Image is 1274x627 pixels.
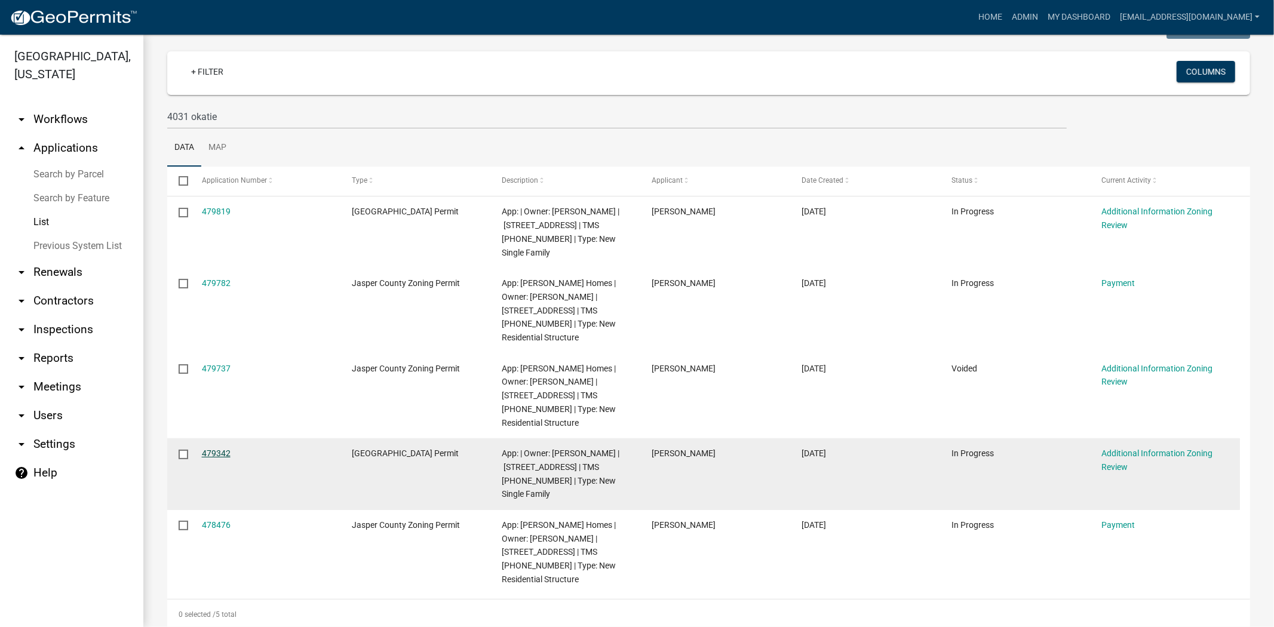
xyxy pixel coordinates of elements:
[802,448,826,458] span: 09/16/2025
[201,129,234,167] a: Map
[802,278,826,288] span: 09/17/2025
[1043,6,1115,29] a: My Dashboard
[951,176,972,185] span: Status
[652,278,716,288] span: Will Scritchfield
[190,167,340,195] datatable-header-cell: Application Number
[14,141,29,155] i: arrow_drop_up
[202,207,231,216] a: 479819
[652,176,683,185] span: Applicant
[1115,6,1264,29] a: [EMAIL_ADDRESS][DOMAIN_NAME]
[202,364,231,373] a: 479737
[202,176,267,185] span: Application Number
[1007,6,1043,29] a: Admin
[202,448,231,458] a: 479342
[202,278,231,288] a: 479782
[802,520,826,530] span: 09/15/2025
[1177,61,1235,82] button: Columns
[802,207,826,216] span: 09/17/2025
[502,207,619,257] span: App: | Owner: FREISMUTH WILLIAM P | 4031 OKATIE HWY S | TMS 039-00-12-001 | Type: New Single Family
[14,294,29,308] i: arrow_drop_down
[352,364,460,373] span: Jasper County Zoning Permit
[951,520,994,530] span: In Progress
[352,176,367,185] span: Type
[502,176,538,185] span: Description
[179,610,216,619] span: 0 selected /
[14,351,29,365] i: arrow_drop_down
[340,167,490,195] datatable-header-cell: Type
[490,167,640,195] datatable-header-cell: Description
[652,364,716,373] span: Will Scritchfield
[14,265,29,279] i: arrow_drop_down
[352,520,460,530] span: Jasper County Zoning Permit
[14,322,29,337] i: arrow_drop_down
[951,364,977,373] span: Voided
[502,448,619,499] span: App: | Owner: FREISMUTH WILLIAM P | 4031 OKATIE HWY S | TMS 039-00-12-001 | Type: New Single Family
[652,207,716,216] span: Will Scritchfield
[352,448,459,458] span: Jasper County Building Permit
[14,437,29,451] i: arrow_drop_down
[951,207,994,216] span: In Progress
[14,112,29,127] i: arrow_drop_down
[802,364,826,373] span: 09/17/2025
[802,176,843,185] span: Date Created
[167,105,1067,129] input: Search for applications
[1101,176,1151,185] span: Current Activity
[790,167,940,195] datatable-header-cell: Date Created
[1101,207,1212,230] a: Additional Information Zoning Review
[502,520,616,584] span: App: Schumacher Homes | Owner: FREISMUTH WILLIAM P | 4031 OKATIE HWY S | TMS 039-00-12-001 | Type...
[202,520,231,530] a: 478476
[1101,448,1212,472] a: Additional Information Zoning Review
[352,278,460,288] span: Jasper County Zoning Permit
[951,448,994,458] span: In Progress
[974,6,1007,29] a: Home
[167,129,201,167] a: Data
[14,380,29,394] i: arrow_drop_down
[652,448,716,458] span: Will Scritchfield
[1101,278,1135,288] a: Payment
[1101,520,1135,530] a: Payment
[14,466,29,480] i: help
[167,167,190,195] datatable-header-cell: Select
[652,520,716,530] span: Will Scritchfield
[1090,167,1240,195] datatable-header-cell: Current Activity
[182,61,233,82] a: + Filter
[1101,364,1212,387] a: Additional Information Zoning Review
[502,278,616,342] span: App: Schumacher Homes | Owner: FREISMUTH WILLIAM P | 4031 OKATIE HWY S | TMS 039-00-12-001 | Type...
[951,278,994,288] span: In Progress
[14,408,29,423] i: arrow_drop_down
[502,364,616,428] span: App: Schumacher Homes | Owner: FREISMUTH WILLIAM P | 4031 OKATIE HWY S | TMS 039-00-12-001 | Type...
[940,167,1090,195] datatable-header-cell: Status
[352,207,459,216] span: Jasper County Building Permit
[1166,17,1250,39] button: Bulk Actions
[640,167,790,195] datatable-header-cell: Applicant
